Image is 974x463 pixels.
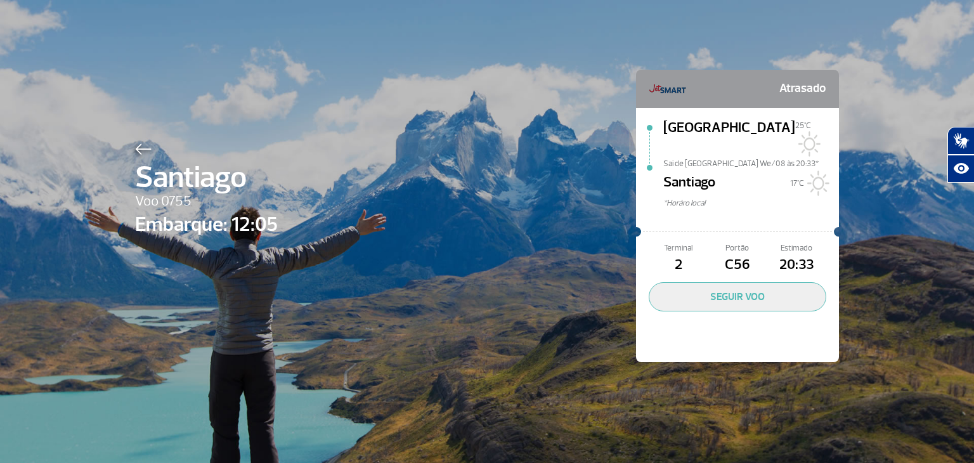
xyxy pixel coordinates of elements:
[790,178,804,188] span: 17°C
[135,191,278,212] span: Voo 0755
[663,117,795,158] span: [GEOGRAPHIC_DATA]
[795,121,811,131] span: 25°C
[135,209,278,240] span: Embarque: 12:05
[663,172,715,197] span: Santiago
[947,155,974,183] button: Abrir recursos assistivos.
[663,158,839,167] span: Sai de [GEOGRAPHIC_DATA] We/08 às 20:33*
[649,282,826,311] button: SEGUIR VOO
[708,254,767,276] span: C56
[795,131,821,157] img: Sol
[947,127,974,155] button: Abrir tradutor de língua de sinais.
[779,76,826,101] span: Atrasado
[649,242,708,254] span: Terminal
[767,254,826,276] span: 20:33
[663,197,839,209] span: *Horáro local
[135,155,278,200] span: Santiago
[708,242,767,254] span: Portão
[767,242,826,254] span: Estimado
[947,127,974,183] div: Plugin de acessibilidade da Hand Talk.
[804,171,829,196] img: Sol
[649,254,708,276] span: 2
